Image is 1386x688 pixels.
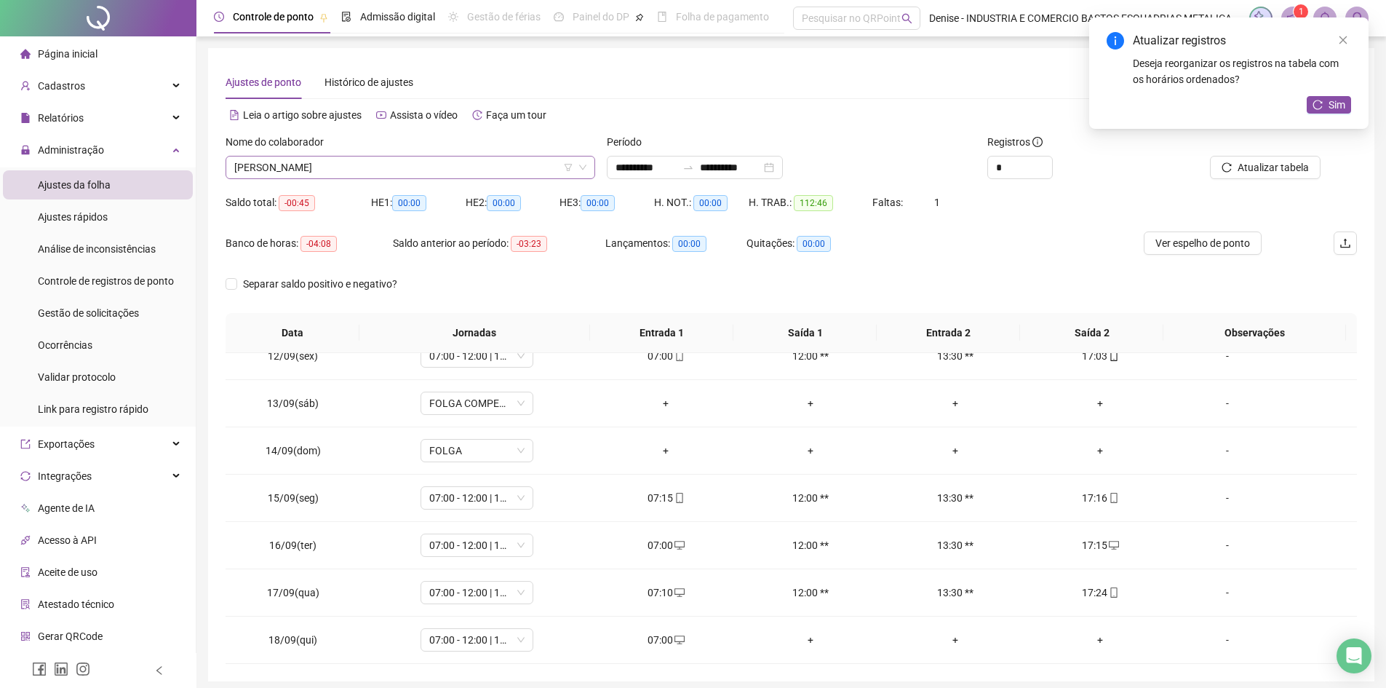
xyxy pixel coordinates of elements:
span: Histórico de ajustes [324,76,413,88]
span: FOLGA COMPENSATÓRIA [429,392,525,414]
span: youtube [376,110,386,120]
span: sync [20,471,31,481]
span: 1 [934,197,940,208]
span: file-done [341,12,351,22]
span: Exportações [38,438,95,450]
span: 17/09(qua) [267,587,319,598]
div: + [1040,395,1161,411]
span: home [20,49,31,59]
div: + [750,632,872,648]
th: Entrada 1 [590,313,733,353]
span: user-add [20,81,31,91]
span: facebook [32,662,47,676]
div: + [750,395,872,411]
span: desktop [673,540,685,550]
span: mobile [673,351,685,361]
span: 07:00 - 12:00 | 13:30 - 17:15 [429,629,525,651]
span: search [901,13,912,24]
span: 00:00 [487,195,521,211]
span: Assista o vídeo [390,109,458,121]
div: 07:15 [605,490,727,506]
span: Relatórios [38,112,84,124]
span: export [20,439,31,449]
span: Sim [1329,97,1345,113]
div: - [1184,585,1270,601]
div: - [1184,537,1270,553]
span: info-circle [1032,137,1043,147]
div: Banco de horas: [226,235,393,252]
span: Validar protocolo [38,371,116,383]
span: pushpin [319,13,328,22]
span: Leia o artigo sobre ajustes [243,109,362,121]
div: Saldo anterior ao período: [393,235,605,252]
button: Sim [1307,96,1351,114]
span: 00:00 [392,195,426,211]
span: Admissão digital [360,11,435,23]
span: Página inicial [38,48,97,60]
span: 14/09(dom) [266,445,321,456]
span: 1 [1299,7,1304,17]
span: Controle de ponto [233,11,314,23]
div: 07:00 [605,537,727,553]
span: Ajustes rápidos [38,211,108,223]
span: Faltas: [872,197,905,208]
span: filter [564,163,573,172]
div: 17:03 [1040,348,1161,364]
span: history [472,110,482,120]
span: Ajustes de ponto [226,76,301,88]
span: file [20,113,31,123]
div: + [1040,632,1161,648]
div: 07:10 [605,585,727,601]
div: H. NOT.: [654,194,749,211]
span: Faça um tour [486,109,546,121]
span: audit [20,567,31,577]
span: Registros [987,134,1043,150]
div: - [1184,490,1270,506]
span: upload [1339,237,1351,249]
button: Atualizar tabela [1210,156,1321,179]
span: Ajustes da folha [38,179,111,191]
th: Entrada 2 [877,313,1020,353]
span: to [682,162,694,173]
div: - [1184,443,1270,459]
span: Gestão de férias [467,11,541,23]
span: 15/09(seg) [268,492,319,504]
div: - [1184,632,1270,648]
div: 17:24 [1040,585,1161,601]
span: solution [20,599,31,609]
span: api [20,535,31,545]
span: 00:00 [672,236,706,252]
span: sun [448,12,458,22]
span: 07:00 - 12:00 | 13:30 - 17:00 [429,345,525,367]
button: Ver espelho de ponto [1144,232,1262,255]
span: desktop [1107,540,1119,550]
span: mobile [1107,493,1119,503]
span: Folha de pagamento [676,11,769,23]
div: + [605,443,727,459]
div: + [895,632,1016,648]
span: down [578,163,587,172]
span: mobile [1107,588,1119,598]
label: Nome do colaborador [226,134,333,150]
span: qrcode [20,631,31,641]
span: Gerar QRCode [38,630,103,642]
span: reload [1313,100,1323,110]
span: -04:08 [300,236,337,252]
div: Deseja reorganizar os registros na tabela com os horários ordenados? [1133,55,1351,87]
div: 17:16 [1040,490,1161,506]
div: Quitações: [746,235,888,252]
span: mobile [1107,351,1119,361]
span: Gestão de solicitações [38,307,139,319]
span: 07:00 - 12:00 | 13:30 - 17:15 [429,582,525,604]
span: Denise - INDUSTRIA E COMERCIO BASTOS ESQUADRIAS METALICAS LTDA [929,10,1240,26]
span: 07:00 - 12:00 | 13:30 - 17:15 [429,534,525,556]
span: FOLGA [429,440,525,462]
div: Saldo total: [226,194,371,211]
div: + [750,443,872,459]
div: 07:00 [605,348,727,364]
span: dashboard [554,12,564,22]
span: bell [1318,12,1331,25]
span: Integrações [38,470,92,482]
span: Painel do DP [573,11,629,23]
div: HE 2: [466,194,560,211]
